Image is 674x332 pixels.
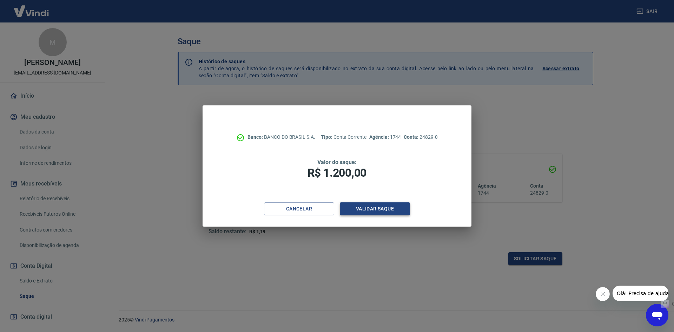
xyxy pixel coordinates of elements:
[646,304,668,326] iframe: Button to launch messaging window
[613,286,668,301] iframe: Message from company
[317,159,357,165] span: Valor do saque:
[404,134,419,140] span: Conta:
[369,134,401,141] p: 1744
[596,287,610,301] iframe: Close message
[247,134,264,140] span: Banco:
[308,166,366,180] span: R$ 1.200,00
[247,134,315,141] p: BANCO DO BRASIL S.A.
[404,134,437,141] p: 24829-0
[321,134,333,140] span: Tipo:
[264,202,334,215] button: Cancelar
[340,202,410,215] button: Validar saque
[321,134,366,141] p: Conta Corrente
[369,134,390,140] span: Agência:
[4,5,59,11] span: Olá! Precisa de ajuda?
